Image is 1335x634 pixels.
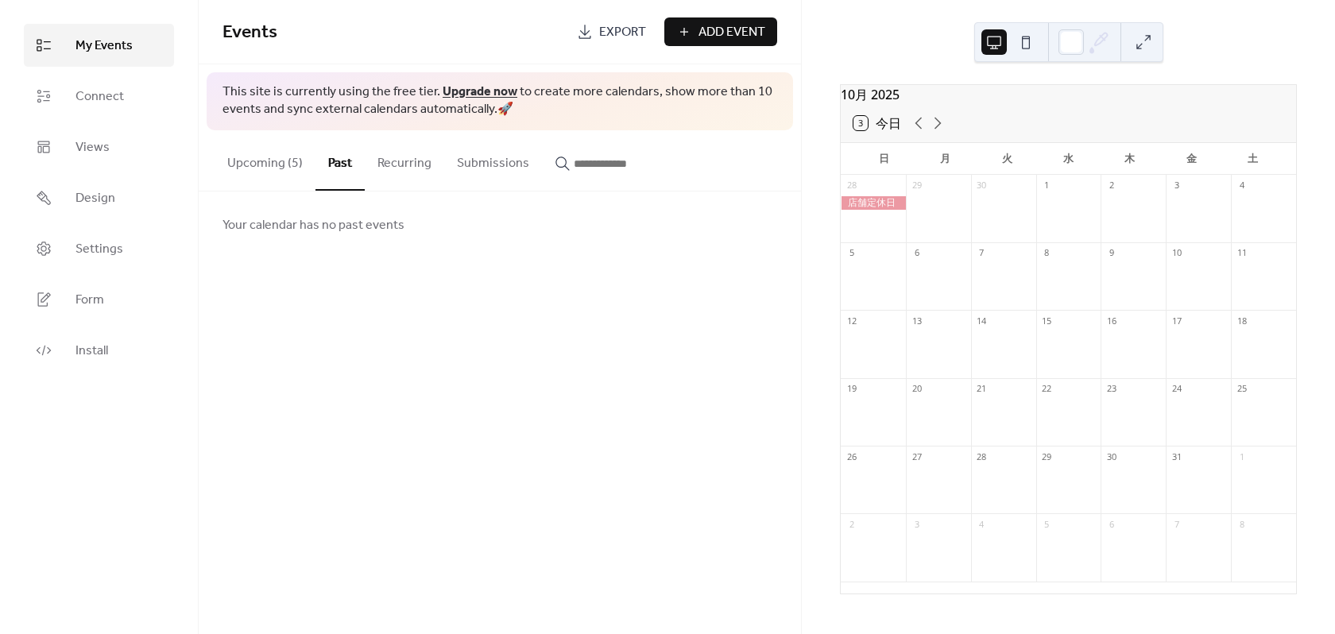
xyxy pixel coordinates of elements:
div: 26 [845,450,857,462]
div: 14 [976,315,988,327]
a: Connect [24,75,174,118]
div: 1 [1041,180,1053,191]
div: 3 [1171,180,1182,191]
div: 4 [976,518,988,530]
button: Add Event [664,17,777,46]
button: Recurring [365,130,444,189]
div: 28 [976,450,988,462]
div: 5 [845,247,857,259]
span: Connect [75,87,124,106]
a: Form [24,278,174,321]
div: 6 [911,247,923,259]
span: Add Event [698,23,765,42]
span: This site is currently using the free tier. to create more calendars, show more than 10 events an... [222,83,777,119]
div: 22 [1041,383,1053,395]
a: Export [565,17,658,46]
div: 15 [1041,315,1053,327]
div: 13 [911,315,923,327]
div: 29 [911,180,923,191]
div: 水 [1038,143,1099,175]
div: 24 [1171,383,1182,395]
button: Past [315,130,365,191]
div: 30 [1105,450,1117,462]
span: Events [222,15,277,50]
a: Views [24,126,174,168]
span: Settings [75,240,123,259]
div: 火 [977,143,1038,175]
div: 18 [1236,315,1248,327]
div: 7 [1171,518,1182,530]
span: Design [75,189,115,208]
div: 9 [1105,247,1117,259]
div: 日 [853,143,915,175]
div: 6 [1105,518,1117,530]
button: Upcoming (5) [215,130,315,189]
a: Design [24,176,174,219]
button: 3今日 [848,112,907,134]
div: 2 [845,518,857,530]
span: Views [75,138,110,157]
div: 土 [1222,143,1283,175]
div: 20 [911,383,923,395]
div: 店舗定休日 [841,196,906,210]
div: 17 [1171,315,1182,327]
span: Install [75,342,108,361]
div: 29 [1041,450,1053,462]
span: Form [75,291,104,310]
button: Submissions [444,130,542,189]
a: Settings [24,227,174,270]
div: 4 [1236,180,1248,191]
span: Export [599,23,646,42]
span: My Events [75,37,133,56]
div: 25 [1236,383,1248,395]
div: 30 [976,180,988,191]
a: My Events [24,24,174,67]
div: 28 [845,180,857,191]
div: 木 [1099,143,1160,175]
span: Your calendar has no past events [222,216,404,235]
div: 31 [1171,450,1182,462]
div: 8 [1041,247,1053,259]
div: 16 [1105,315,1117,327]
div: 23 [1105,383,1117,395]
div: 月 [915,143,976,175]
div: 19 [845,383,857,395]
a: Upgrade now [443,79,517,104]
div: 3 [911,518,923,530]
a: Install [24,329,174,372]
div: 10 [1171,247,1182,259]
div: 11 [1236,247,1248,259]
div: 7 [976,247,988,259]
div: 21 [976,383,988,395]
div: 1 [1236,450,1248,462]
div: 27 [911,450,923,462]
div: 10月 2025 [841,85,1296,104]
div: 12 [845,315,857,327]
div: 金 [1160,143,1221,175]
div: 8 [1236,518,1248,530]
div: 5 [1041,518,1053,530]
div: 2 [1105,180,1117,191]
